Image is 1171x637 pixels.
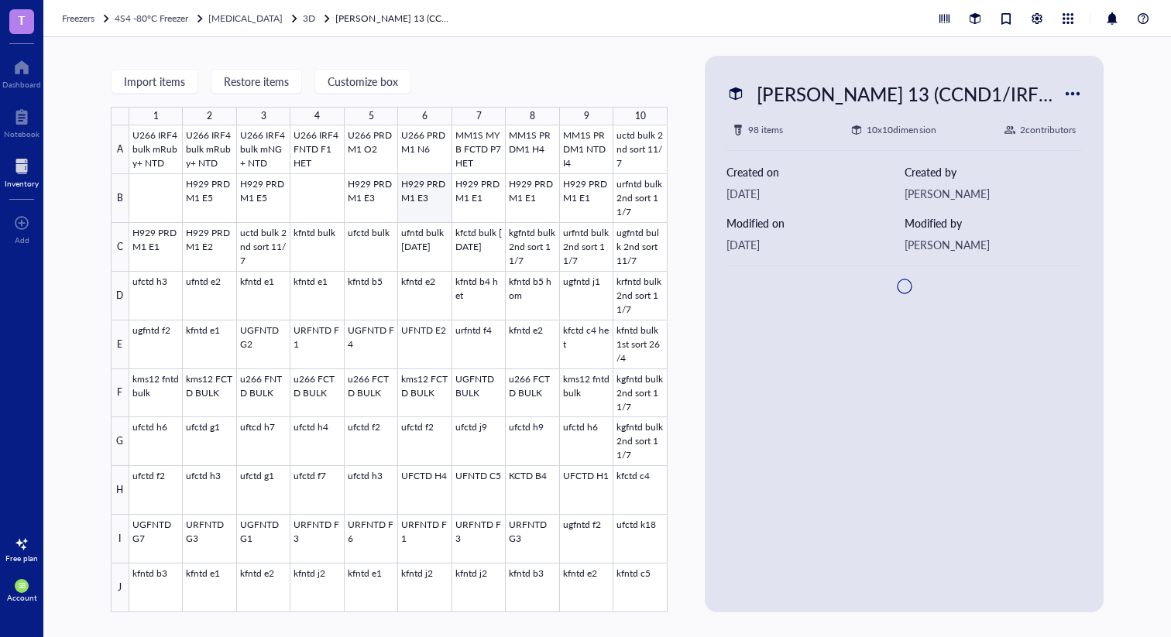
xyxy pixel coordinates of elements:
[314,69,411,94] button: Customize box
[7,593,37,602] div: Account
[208,12,283,25] span: [MEDICAL_DATA]
[2,55,41,89] a: Dashboard
[18,10,26,29] span: T
[5,179,39,188] div: Inventory
[905,163,1083,180] div: Created by
[476,107,482,125] div: 7
[111,515,129,563] div: I
[748,122,783,138] div: 98 items
[4,104,39,139] a: Notebook
[1020,122,1076,138] div: 2 contributor s
[207,107,212,125] div: 2
[867,122,936,138] div: 10 x 10 dimension
[62,12,94,25] span: Freezers
[726,185,905,202] div: [DATE]
[111,417,129,466] div: G
[111,223,129,272] div: C
[422,107,428,125] div: 6
[111,174,129,223] div: B
[211,69,302,94] button: Restore items
[153,107,159,125] div: 1
[111,320,129,369] div: E
[905,214,1083,231] div: Modified by
[111,466,129,515] div: H
[530,107,535,125] div: 8
[303,12,315,25] span: 3D
[111,563,129,612] div: J
[62,11,112,26] a: Freezers
[208,11,332,26] a: [MEDICAL_DATA]3D
[224,75,289,87] span: Restore items
[905,236,1083,253] div: [PERSON_NAME]
[261,107,266,125] div: 3
[5,553,38,563] div: Free plan
[328,75,398,87] span: Customize box
[18,582,25,590] span: SB
[726,214,905,231] div: Modified on
[369,107,374,125] div: 5
[111,125,129,174] div: A
[111,69,198,94] button: Import items
[115,12,188,25] span: 4S4 -80°C Freezer
[726,236,905,253] div: [DATE]
[750,77,1063,110] div: [PERSON_NAME] 13 (CCND1/IRF4/MYB/PRDM1 FKBP cell lines)
[111,369,129,418] div: F
[115,11,205,26] a: 4S4 -80°C Freezer
[314,107,320,125] div: 4
[335,11,452,26] a: [PERSON_NAME] 13 (CCND1/IRF4/MYB/PRDM1 FKBP cell lines)
[15,235,29,245] div: Add
[111,272,129,320] div: D
[726,163,905,180] div: Created on
[5,154,39,188] a: Inventory
[124,75,185,87] span: Import items
[2,80,41,89] div: Dashboard
[4,129,39,139] div: Notebook
[905,185,1083,202] div: [PERSON_NAME]
[584,107,589,125] div: 9
[635,107,646,125] div: 10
